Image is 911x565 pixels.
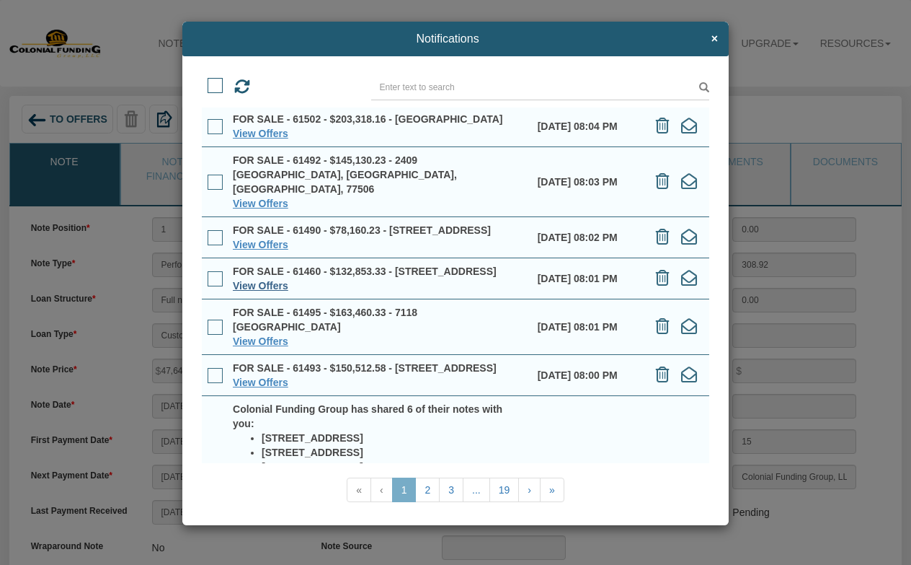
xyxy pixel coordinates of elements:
li: [STREET_ADDRESS] [262,460,526,474]
input: Enter text to search [371,76,710,100]
a: 1 [392,478,417,502]
div: FOR SALE - 61490 - $78,160.23 - [STREET_ADDRESS] [233,223,526,237]
a: View Offers [233,198,288,209]
a: » [540,478,564,502]
a: ... [463,478,490,502]
div: FOR SALE - 61460 - $132,853.33 - [STREET_ADDRESS] [233,264,526,279]
td: [DATE] 08:01 PM [532,258,644,299]
a: 3 [439,478,463,502]
li: [STREET_ADDRESS] [262,431,526,445]
a: View Offers [233,239,288,250]
td: [DATE] 08:00 PM [532,354,644,395]
a: View Offers [233,377,288,388]
td: [DATE] 08:03 PM [532,146,644,216]
span: × [711,32,718,45]
a: ‹ [370,478,393,502]
li: [STREET_ADDRESS] [262,445,526,460]
div: FOR SALE - 61495 - $163,460.33 - 7118 [GEOGRAPHIC_DATA] [233,305,526,334]
td: [DATE] 08:02 PM [532,216,644,258]
a: 19 [489,478,520,502]
div: FOR SALE - 61493 - $150,512.58 - [STREET_ADDRESS] [233,361,526,375]
a: View Offers [233,128,288,139]
span: Notifications [193,32,703,45]
a: « [347,478,371,502]
td: [DATE] 08:01 PM [532,299,644,354]
div: Colonial Funding Group has shared 6 of their notes with you: [233,402,526,431]
a: View Offers [233,336,288,347]
a: 2 [415,478,440,502]
a: View Offers [233,280,288,292]
div: FOR SALE - 61492 - $145,130.23 - 2409 [GEOGRAPHIC_DATA], [GEOGRAPHIC_DATA], [GEOGRAPHIC_DATA], 77506 [233,153,526,196]
td: [DATE] 08:04 PM [532,105,644,146]
div: FOR SALE - 61502 - $203,318.16 - [GEOGRAPHIC_DATA] [233,112,526,126]
a: › [518,478,541,502]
